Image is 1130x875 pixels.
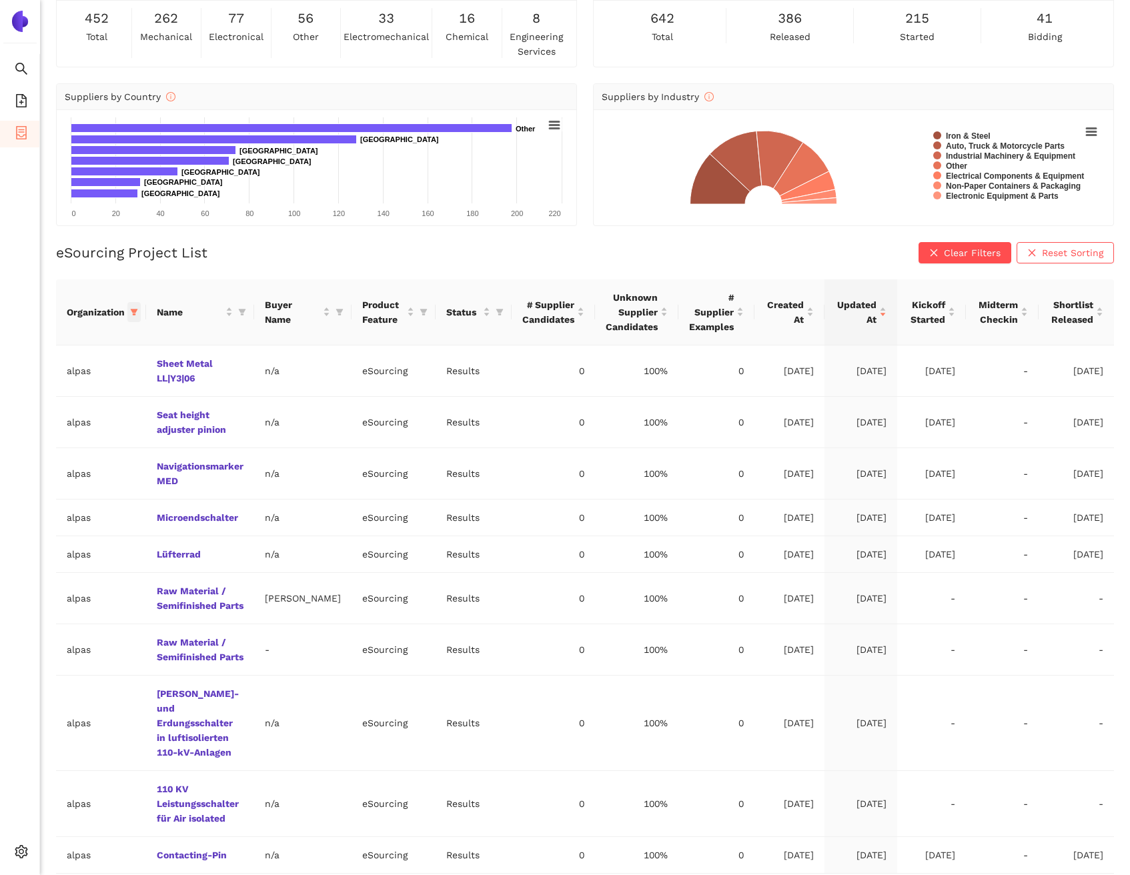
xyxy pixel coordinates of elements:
[352,573,436,624] td: eSourcing
[595,837,678,874] td: 100%
[946,181,1081,191] text: Non-Paper Containers & Packaging
[1039,771,1114,837] td: -
[56,500,146,536] td: alpas
[512,624,595,676] td: 0
[977,297,1018,327] span: Midterm Checkin
[493,302,506,322] span: filter
[824,837,897,874] td: [DATE]
[754,573,825,624] td: [DATE]
[254,837,352,874] td: n/a
[505,29,569,59] span: engineering services
[966,397,1039,448] td: -
[595,279,678,345] th: this column's title is Unknown Supplier Candidates,this column is sortable
[254,771,352,837] td: n/a
[512,279,595,345] th: this column's title is # Supplier Candidates,this column is sortable
[966,500,1039,536] td: -
[754,536,825,573] td: [DATE]
[966,676,1039,771] td: -
[15,840,28,867] span: setting
[678,448,754,500] td: 0
[824,771,897,837] td: [DATE]
[595,397,678,448] td: 100%
[512,345,595,397] td: 0
[56,837,146,874] td: alpas
[966,345,1039,397] td: -
[824,536,897,573] td: [DATE]
[778,8,802,29] span: 386
[946,161,967,171] text: Other
[436,573,511,624] td: Results
[1039,279,1114,345] th: this column's title is Shortlist Released,this column is sortable
[336,308,344,316] span: filter
[966,536,1039,573] td: -
[1039,448,1114,500] td: [DATE]
[595,500,678,536] td: 100%
[157,305,223,319] span: Name
[201,209,209,217] text: 60
[420,308,428,316] span: filter
[678,837,754,874] td: 0
[1049,297,1093,327] span: Shortlist Released
[209,29,263,44] span: electronical
[254,676,352,771] td: n/a
[1042,245,1103,260] span: Reset Sorting
[946,151,1075,161] text: Industrial Machinery & Equipment
[754,676,825,771] td: [DATE]
[56,448,146,500] td: alpas
[352,676,436,771] td: eSourcing
[378,8,394,29] span: 33
[157,209,165,217] text: 40
[112,209,120,217] text: 20
[754,624,825,676] td: [DATE]
[824,397,897,448] td: [DATE]
[85,8,109,29] span: 452
[900,29,935,44] span: started
[678,279,754,345] th: this column's title is # Supplier Examples,this column is sortable
[824,500,897,536] td: [DATE]
[233,157,312,165] text: [GEOGRAPHIC_DATA]
[511,209,523,217] text: 200
[362,297,404,327] span: Product Feature
[352,536,436,573] td: eSourcing
[897,771,966,837] td: -
[166,92,175,101] span: info-circle
[56,243,207,262] h2: eSourcing Project List
[897,624,966,676] td: -
[352,837,436,874] td: eSourcing
[239,147,318,155] text: [GEOGRAPHIC_DATA]
[436,500,511,536] td: Results
[422,209,434,217] text: 160
[86,29,107,44] span: total
[754,771,825,837] td: [DATE]
[824,345,897,397] td: [DATE]
[459,8,475,29] span: 16
[754,397,825,448] td: [DATE]
[905,8,929,29] span: 215
[245,209,253,217] text: 80
[9,11,31,32] img: Logo
[966,448,1039,500] td: -
[446,29,488,44] span: chemical
[678,676,754,771] td: 0
[946,171,1084,181] text: Electrical Components & Equipment
[512,500,595,536] td: 0
[56,345,146,397] td: alpas
[516,125,536,133] text: Other
[56,573,146,624] td: alpas
[71,209,75,217] text: 0
[595,624,678,676] td: 100%
[522,297,574,327] span: # Supplier Candidates
[15,57,28,84] span: search
[512,573,595,624] td: 0
[344,29,429,44] span: electromechanical
[595,345,678,397] td: 100%
[360,135,439,143] text: [GEOGRAPHIC_DATA]
[56,624,146,676] td: alpas
[144,178,223,186] text: [GEOGRAPHIC_DATA]
[512,397,595,448] td: 0
[65,91,175,102] span: Suppliers by Country
[897,448,966,500] td: [DATE]
[293,29,319,44] span: other
[436,536,511,573] td: Results
[56,397,146,448] td: alpas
